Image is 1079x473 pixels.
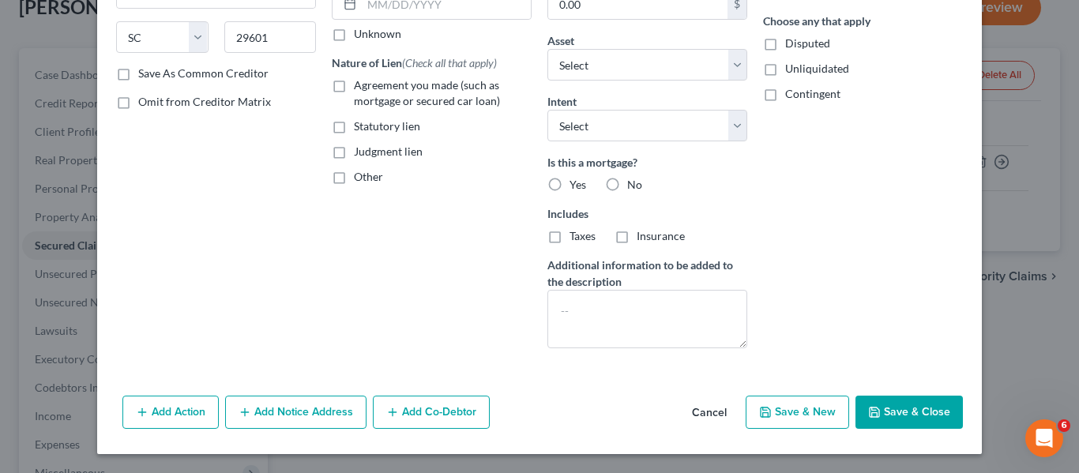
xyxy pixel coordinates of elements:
span: No [627,178,642,191]
button: Add Notice Address [225,396,367,429]
button: Save & New [746,396,849,429]
span: 6 [1058,419,1070,432]
span: Other [354,170,383,183]
span: Yes [570,178,586,191]
button: Add Co-Debtor [373,396,490,429]
label: Intent [547,93,577,110]
button: Add Action [122,396,219,429]
label: Includes [547,205,747,222]
label: Additional information to be added to the description [547,257,747,290]
span: Insurance [637,229,685,242]
label: Unknown [354,26,401,42]
span: (Check all that apply) [402,56,497,69]
span: Contingent [785,87,840,100]
label: Is this a mortgage? [547,154,747,171]
input: Enter zip... [224,21,317,53]
button: Cancel [679,397,739,429]
label: Choose any that apply [763,13,963,29]
span: Statutory lien [354,119,420,133]
iframe: Intercom live chat [1025,419,1063,457]
label: Save As Common Creditor [138,66,269,81]
span: Taxes [570,229,596,242]
button: Save & Close [855,396,963,429]
span: Disputed [785,36,830,50]
span: Judgment lien [354,145,423,158]
span: Agreement you made (such as mortgage or secured car loan) [354,78,500,107]
span: Omit from Creditor Matrix [138,95,271,108]
span: Unliquidated [785,62,849,75]
span: Asset [547,34,574,47]
label: Nature of Lien [332,54,497,71]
